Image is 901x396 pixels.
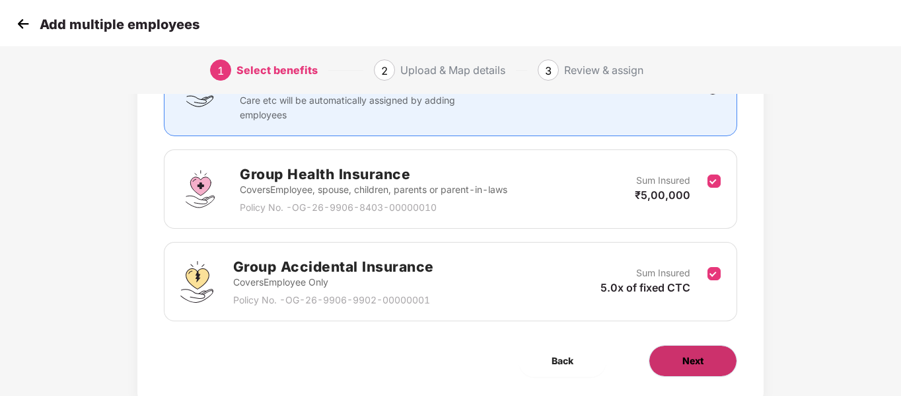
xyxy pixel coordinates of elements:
span: Back [552,354,573,368]
p: Sum Insured [636,173,690,188]
span: 1 [217,64,224,77]
div: Review & assign [564,59,643,81]
div: Upload & Map details [400,59,505,81]
img: svg+xml;base64,PHN2ZyB4bWxucz0iaHR0cDovL3d3dy53My5vcmcvMjAwMC9zdmciIHdpZHRoPSI0OS4zMjEiIGhlaWdodD... [180,261,213,303]
p: Policy No. - OG-26-9906-9902-00000001 [233,293,434,307]
button: Back [519,345,606,377]
button: Next [649,345,737,377]
p: Covers Employee, spouse, children, parents or parent-in-laws [240,182,507,197]
p: Sum Insured [636,266,690,280]
span: Next [682,354,703,368]
span: ₹5,00,000 [635,188,690,202]
img: svg+xml;base64,PHN2ZyB4bWxucz0iaHR0cDovL3d3dy53My5vcmcvMjAwMC9zdmciIHdpZHRoPSIzMCIgaGVpZ2h0PSIzMC... [13,14,33,34]
div: Select benefits [236,59,318,81]
span: 5.0x of fixed CTC [600,281,690,294]
p: Policy No. - OG-26-9906-8403-00000010 [240,200,507,215]
p: Clove Dental, Pharmeasy, Nua Women, Prystine Care etc will be automatically assigned by adding em... [240,79,459,122]
p: Add multiple employees [40,17,199,32]
img: svg+xml;base64,PHN2ZyBpZD0iR3JvdXBfSGVhbHRoX0luc3VyYW5jZSIgZGF0YS1uYW1lPSJHcm91cCBIZWFsdGggSW5zdX... [180,169,220,209]
p: Covers Employee Only [233,275,434,290]
h2: Group Health Insurance [240,163,507,185]
h2: Group Accidental Insurance [233,256,434,278]
span: 2 [381,64,388,77]
span: 3 [545,64,552,77]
